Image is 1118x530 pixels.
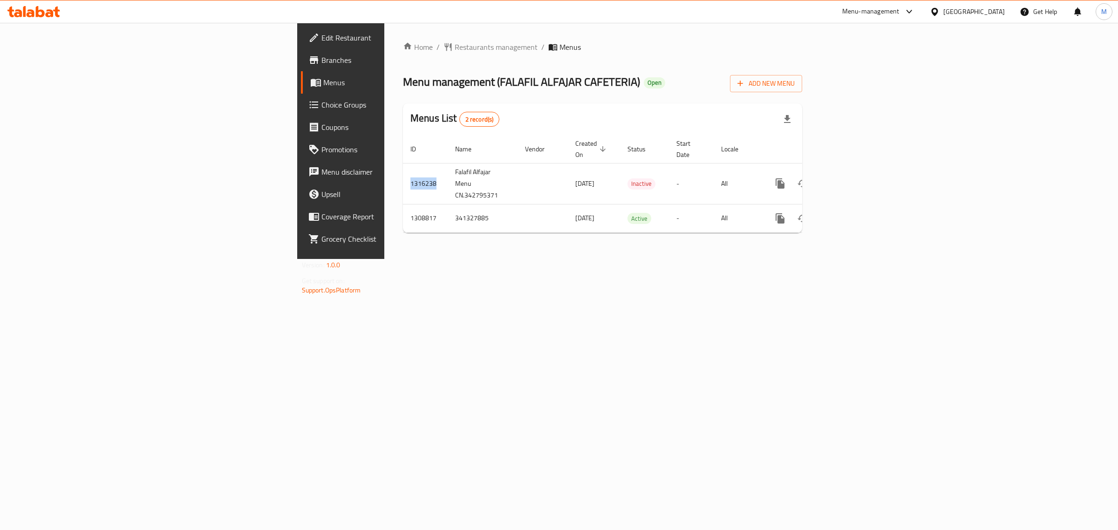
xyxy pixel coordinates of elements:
[410,111,499,127] h2: Menus List
[302,275,345,287] span: Get support on:
[669,163,714,204] td: -
[791,207,814,230] button: Change Status
[714,163,762,204] td: All
[321,166,477,177] span: Menu disclaimer
[301,49,484,71] a: Branches
[301,183,484,205] a: Upsell
[321,189,477,200] span: Upsell
[321,99,477,110] span: Choice Groups
[301,27,484,49] a: Edit Restaurant
[559,41,581,53] span: Menus
[776,108,798,130] div: Export file
[714,204,762,232] td: All
[321,122,477,133] span: Coupons
[455,143,484,155] span: Name
[321,144,477,155] span: Promotions
[1101,7,1107,17] span: M
[737,78,795,89] span: Add New Menu
[627,143,658,155] span: Status
[575,177,594,190] span: [DATE]
[321,54,477,66] span: Branches
[730,75,802,92] button: Add New Menu
[410,143,428,155] span: ID
[321,211,477,222] span: Coverage Report
[459,112,500,127] div: Total records count
[525,143,557,155] span: Vendor
[403,71,640,92] span: Menu management ( FALAFIL ALFAJAR CAFETERIA )
[769,172,791,195] button: more
[676,138,702,160] span: Start Date
[403,135,866,233] table: enhanced table
[455,41,538,53] span: Restaurants management
[669,204,714,232] td: -
[301,138,484,161] a: Promotions
[575,212,594,224] span: [DATE]
[644,77,665,88] div: Open
[769,207,791,230] button: more
[842,6,900,17] div: Menu-management
[301,71,484,94] a: Menus
[627,178,655,190] div: Inactive
[791,172,814,195] button: Change Status
[943,7,1005,17] div: [GEOGRAPHIC_DATA]
[721,143,750,155] span: Locale
[301,116,484,138] a: Coupons
[301,228,484,250] a: Grocery Checklist
[301,94,484,116] a: Choice Groups
[403,41,802,53] nav: breadcrumb
[575,138,609,160] span: Created On
[301,205,484,228] a: Coverage Report
[326,259,341,271] span: 1.0.0
[460,115,499,124] span: 2 record(s)
[762,135,866,163] th: Actions
[443,41,538,53] a: Restaurants management
[302,259,325,271] span: Version:
[302,284,361,296] a: Support.OpsPlatform
[301,161,484,183] a: Menu disclaimer
[541,41,545,53] li: /
[321,233,477,245] span: Grocery Checklist
[323,77,477,88] span: Menus
[627,213,651,224] span: Active
[627,178,655,189] span: Inactive
[644,79,665,87] span: Open
[321,32,477,43] span: Edit Restaurant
